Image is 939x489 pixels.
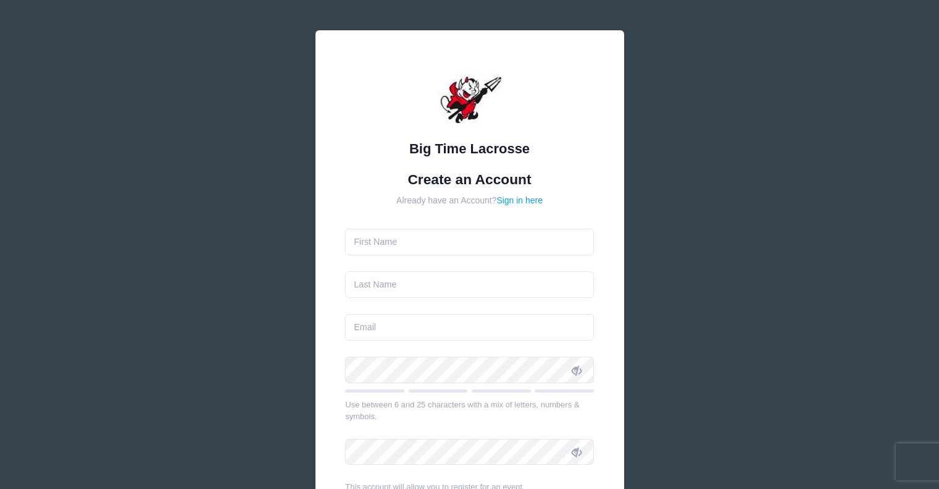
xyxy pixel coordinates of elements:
[345,194,594,207] div: Already have an Account?
[345,171,594,188] h1: Create an Account
[496,195,543,205] a: Sign in here
[345,399,594,423] div: Use between 6 and 25 characters with a mix of letters, numbers & symbols.
[345,138,594,159] div: Big Time Lacrosse
[345,229,594,255] input: First Name
[345,314,594,341] input: Email
[345,271,594,298] input: Last Name
[433,61,507,135] img: Big Time Lacrosse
